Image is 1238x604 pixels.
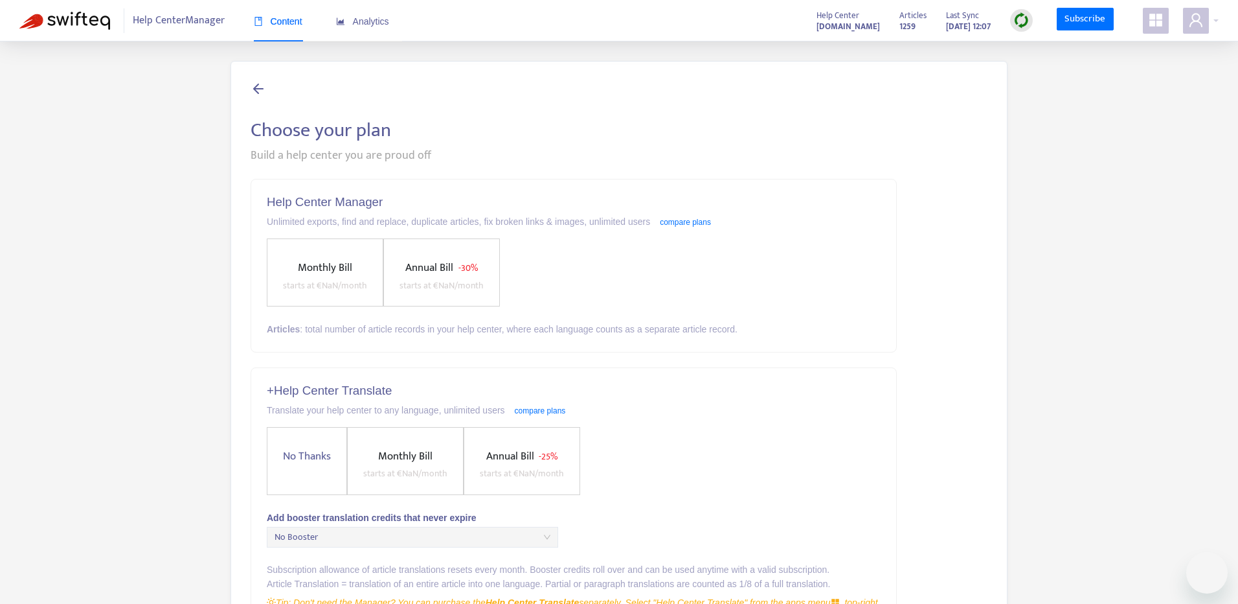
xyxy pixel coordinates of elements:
[1148,12,1164,28] span: appstore
[254,17,263,26] span: book
[267,403,881,417] div: Translate your help center to any language, unlimited users
[660,218,711,227] a: compare plans
[275,528,550,547] span: No Booster
[539,449,557,464] span: - 25%
[486,447,534,465] span: Annual Bill
[267,563,881,577] div: Subscription allowance of article translations resets every month. Booster credits roll over and ...
[946,8,979,23] span: Last Sync
[1188,12,1204,28] span: user
[278,448,336,465] span: No Thanks
[816,8,859,23] span: Help Center
[267,511,881,525] div: Add booster translation credits that never expire
[267,195,881,210] h5: Help Center Manager
[336,16,389,27] span: Analytics
[267,324,300,334] strong: Articles
[251,147,987,165] div: Build a help center you are proud off
[1013,12,1030,29] img: sync.dc5367851b00ba804db3.png
[899,19,916,34] strong: 1259
[254,16,302,27] span: Content
[298,259,352,277] span: Monthly Bill
[515,406,566,415] a: compare plans
[267,215,881,229] div: Unlimited exports, find and replace, duplicate articles, fix broken links & images, unlimited users
[816,19,880,34] a: [DOMAIN_NAME]
[899,8,927,23] span: Articles
[133,8,225,33] span: Help Center Manager
[1057,8,1114,31] a: Subscribe
[267,384,881,399] h5: + Help Center Translate
[405,259,453,277] span: Annual Bill
[1186,552,1228,594] iframe: Przycisk umożliwiający otwarcie okna komunikatora
[458,261,478,275] span: - 30%
[251,119,987,142] h2: Choose your plan
[267,577,881,591] div: Article Translation = translation of an entire article into one language. Partial or paragraph tr...
[19,12,110,30] img: Swifteq
[267,322,881,336] div: : total number of article records in your help center, where each language counts as a separate a...
[400,278,484,293] span: starts at € NaN /month
[363,466,447,481] span: starts at € NaN /month
[946,19,991,34] strong: [DATE] 12:07
[378,447,433,465] span: Monthly Bill
[283,278,367,293] span: starts at € NaN /month
[480,466,564,481] span: starts at € NaN /month
[336,17,345,26] span: area-chart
